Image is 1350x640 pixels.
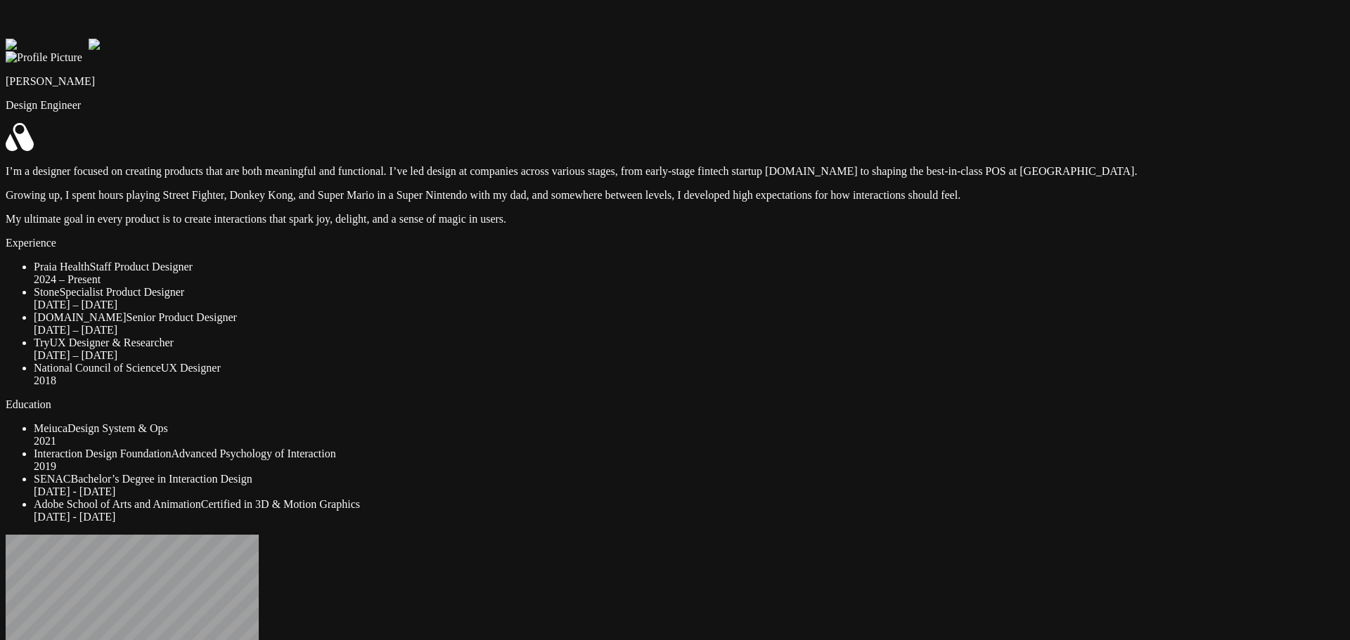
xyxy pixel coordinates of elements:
p: I’m a designer focused on creating products that are both meaningful and functional. I’ve led des... [6,165,1344,178]
span: Senior Product Designer [127,311,237,323]
div: 2024 – Present [34,273,1344,286]
p: My ultimate goal in every product is to create interactions that spark joy, delight, and a sense ... [6,213,1344,226]
span: Interaction Design Foundation [34,448,172,459]
span: National Council of Science [34,362,161,374]
span: SENAC [34,473,70,485]
span: Adobe School of Arts and Animation [34,498,201,510]
span: Praia Health [34,261,90,273]
div: 2018 [34,374,1344,387]
div: [DATE] – [DATE] [34,349,1344,362]
div: [DATE] - [DATE] [34,485,1344,498]
span: Design System & Ops [67,422,168,434]
div: [DATE] - [DATE] [34,511,1344,523]
div: 2019 [34,460,1344,473]
span: UX Designer [161,362,221,374]
img: Profile example [89,39,172,51]
p: [PERSON_NAME] [6,75,1344,88]
img: Profile Picture [6,51,82,64]
span: [DOMAIN_NAME] [34,311,127,323]
p: Education [6,398,1344,411]
p: Experience [6,237,1344,249]
span: Staff Product Designer [90,261,193,273]
div: [DATE] – [DATE] [34,299,1344,311]
p: Design Engineer [6,99,1344,112]
span: Stone [34,286,59,298]
span: Meiuca [34,422,67,434]
div: [DATE] – [DATE] [34,324,1344,337]
div: 2021 [34,435,1344,448]
span: Try [34,337,50,348]
span: Advanced Psychology of Interaction [172,448,336,459]
span: Bachelor’s Degree in Interaction Design [70,473,252,485]
span: Certified in 3D & Motion Graphics [201,498,360,510]
span: UX Designer & Researcher [50,337,174,348]
span: Specialist Product Designer [59,286,184,298]
p: Growing up, I spent hours playing Street Fighter, Donkey Kong, and Super Mario in a Super Nintend... [6,189,1344,202]
img: Profile example [6,39,89,51]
